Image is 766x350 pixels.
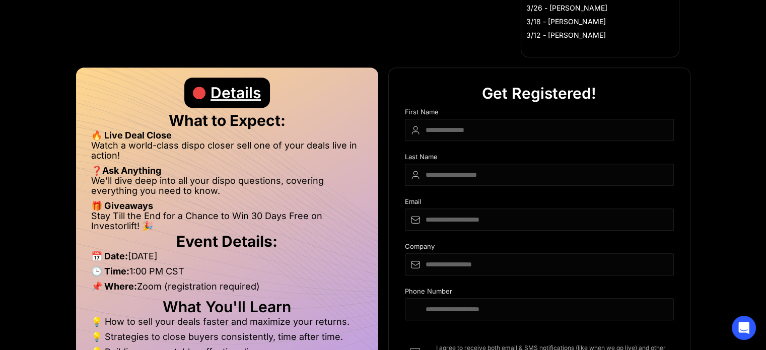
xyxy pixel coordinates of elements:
[176,232,277,250] strong: Event Details:
[91,332,363,347] li: 💡 Strategies to close buyers consistently, time after time.
[732,316,756,340] div: Open Intercom Messenger
[91,282,363,297] li: Zoom (registration required)
[91,251,363,266] li: [DATE]
[91,211,363,231] li: Stay Till the End for a Chance to Win 30 Days Free on Investorlift! 🎉
[169,111,286,129] strong: What to Expect:
[405,243,674,253] div: Company
[91,266,363,282] li: 1:00 PM CST
[405,288,674,298] div: Phone Number
[91,281,137,292] strong: 📌 Where:
[405,198,674,208] div: Email
[405,108,674,119] div: First Name
[405,153,674,164] div: Last Name
[91,302,363,312] h2: What You'll Learn
[91,266,129,276] strong: 🕒 Time:
[211,78,261,108] div: Details
[91,130,172,141] strong: 🔥 Live Deal Close
[91,176,363,201] li: We’ll dive deep into all your dispo questions, covering everything you need to know.
[91,141,363,166] li: Watch a world-class dispo closer sell one of your deals live in action!
[91,200,153,211] strong: 🎁 Giveaways
[91,165,161,176] strong: ❓Ask Anything
[91,251,128,261] strong: 📅 Date:
[91,317,363,332] li: 💡 How to sell your deals faster and maximize your returns.
[482,78,596,108] div: Get Registered!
